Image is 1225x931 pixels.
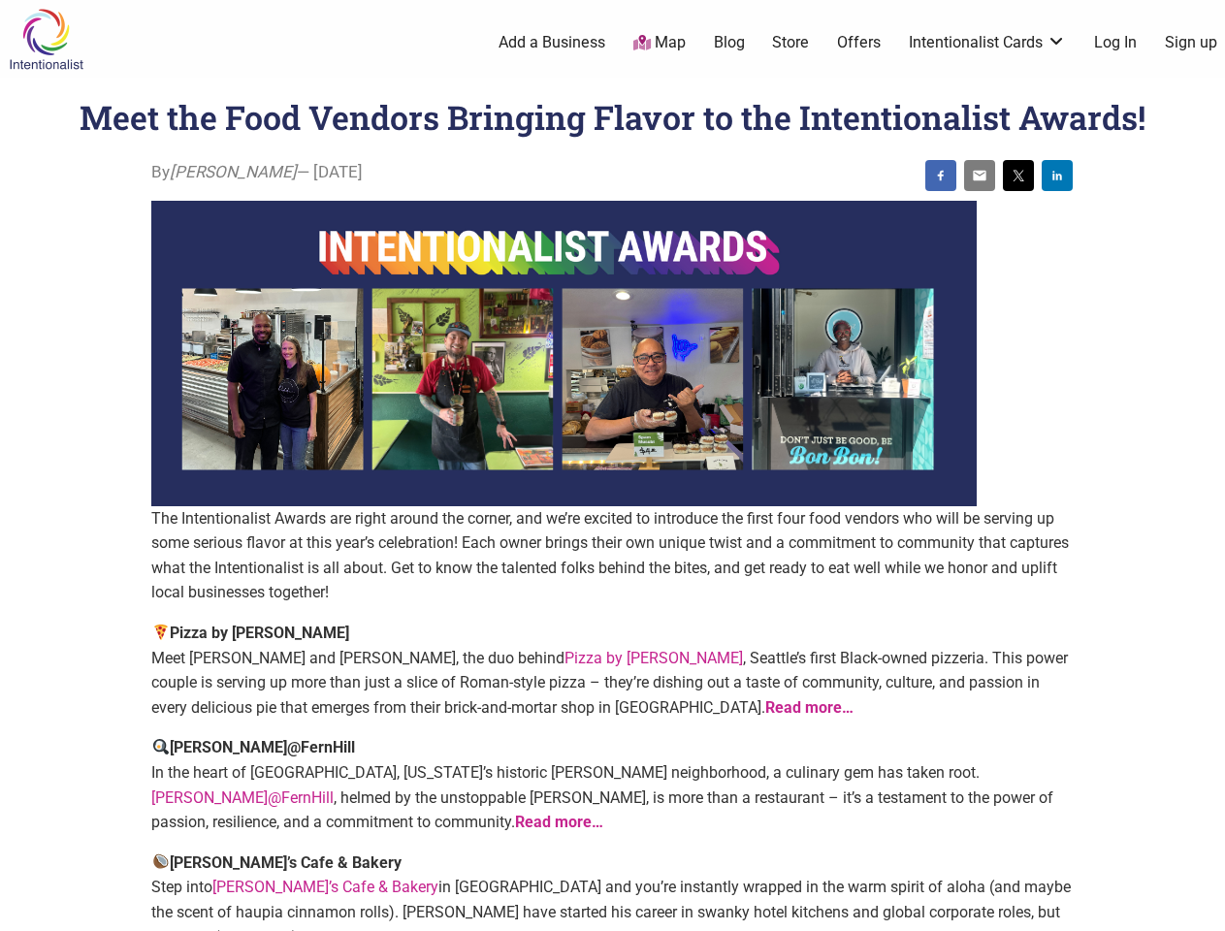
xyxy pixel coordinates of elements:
p: In the heart of [GEOGRAPHIC_DATA], [US_STATE]’s historic [PERSON_NAME] neighborhood, a culinary g... [151,735,1073,834]
img: facebook sharing button [933,168,949,183]
i: [PERSON_NAME] [170,162,297,181]
a: [PERSON_NAME]’s Cafe & Bakery [212,878,438,896]
a: Blog [714,32,745,53]
h1: Meet the Food Vendors Bringing Flavor to the Intentionalist Awards! [80,95,1145,139]
img: 🍳 [153,739,169,754]
a: Sign up [1165,32,1217,53]
strong: [PERSON_NAME]@FernHill [151,738,354,756]
img: 🍕 [153,625,169,640]
img: twitter sharing button [1011,168,1026,183]
a: Add a Business [499,32,605,53]
img: linkedin sharing button [1049,168,1065,183]
a: Map [633,32,686,54]
strong: Pizza by [PERSON_NAME] [151,624,348,642]
a: Offers [837,32,881,53]
a: Log In [1094,32,1137,53]
strong: [PERSON_NAME]’s Cafe & Bakery [151,853,401,872]
a: Read more… [765,698,854,717]
a: Store [772,32,809,53]
a: Read more… [515,813,603,831]
a: Intentionalist Cards [909,32,1066,53]
a: [PERSON_NAME]@FernHill [151,788,334,807]
img: 🥥 [153,853,169,869]
p: Meet [PERSON_NAME] and [PERSON_NAME], the duo behind , Seattle’s first Black-owned pizzeria. This... [151,621,1073,720]
a: Pizza by [PERSON_NAME] [564,649,743,667]
p: The Intentionalist Awards are right around the corner, and we’re excited to introduce the first f... [151,506,1073,605]
span: By — [DATE] [151,160,363,185]
img: email sharing button [972,168,987,183]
